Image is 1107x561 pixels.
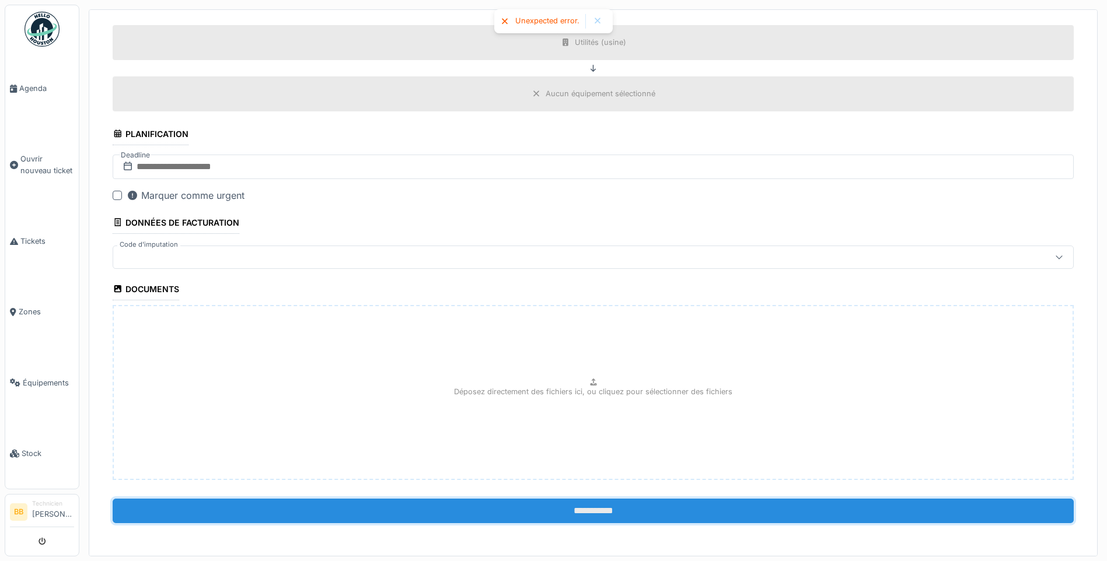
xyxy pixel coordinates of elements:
label: Deadline [120,149,151,162]
div: Aucun équipement sélectionné [546,88,655,99]
div: Technicien [32,499,74,508]
a: Ouvrir nouveau ticket [5,124,79,206]
a: Zones [5,276,79,347]
span: Zones [19,306,74,317]
div: Unexpected error. [515,16,579,26]
div: Données de facturation [113,214,239,234]
img: Badge_color-CXgf-gQk.svg [25,12,60,47]
div: Utilités (usine) [575,37,626,48]
label: Code d'imputation [117,240,180,250]
span: Stock [22,448,74,459]
a: BB Technicien[PERSON_NAME] [10,499,74,527]
p: Déposez directement des fichiers ici, ou cliquez pour sélectionner des fichiers [454,386,732,397]
span: Équipements [23,377,74,388]
div: Planification [113,125,188,145]
span: Tickets [20,236,74,247]
div: Documents [113,280,179,300]
span: Ouvrir nouveau ticket [20,153,74,176]
span: Agenda [19,83,74,94]
li: BB [10,503,27,521]
a: Équipements [5,348,79,418]
a: Agenda [5,53,79,124]
a: Tickets [5,206,79,276]
li: [PERSON_NAME] [32,499,74,524]
a: Stock [5,418,79,489]
div: Marquer comme urgent [127,188,245,202]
